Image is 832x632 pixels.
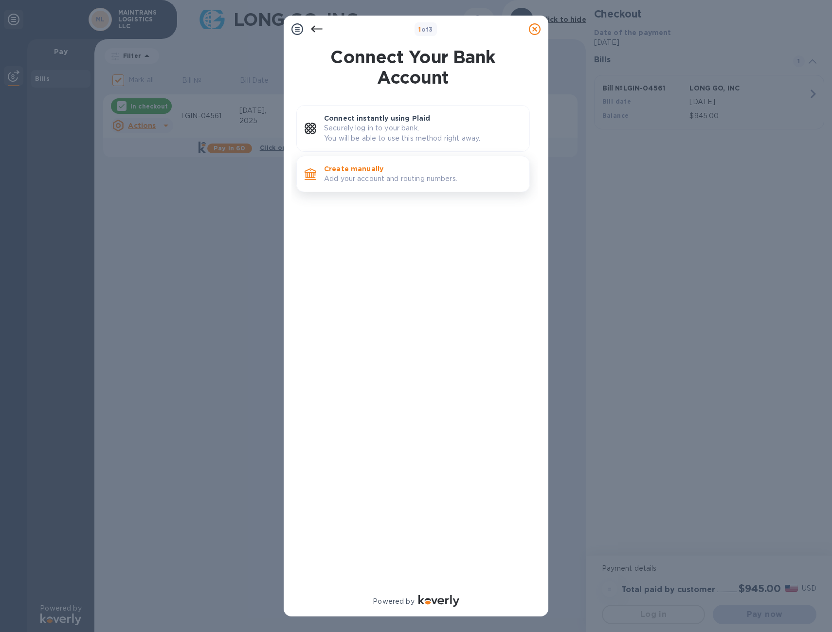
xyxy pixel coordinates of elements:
[324,174,522,184] p: Add your account and routing numbers.
[324,123,522,144] p: Securely log in to your bank. You will be able to use this method right away.
[418,26,433,33] b: of 3
[324,113,522,123] p: Connect instantly using Plaid
[418,595,459,607] img: Logo
[324,164,522,174] p: Create manually
[418,26,421,33] span: 1
[292,47,534,88] h1: Connect Your Bank Account
[373,596,414,607] p: Powered by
